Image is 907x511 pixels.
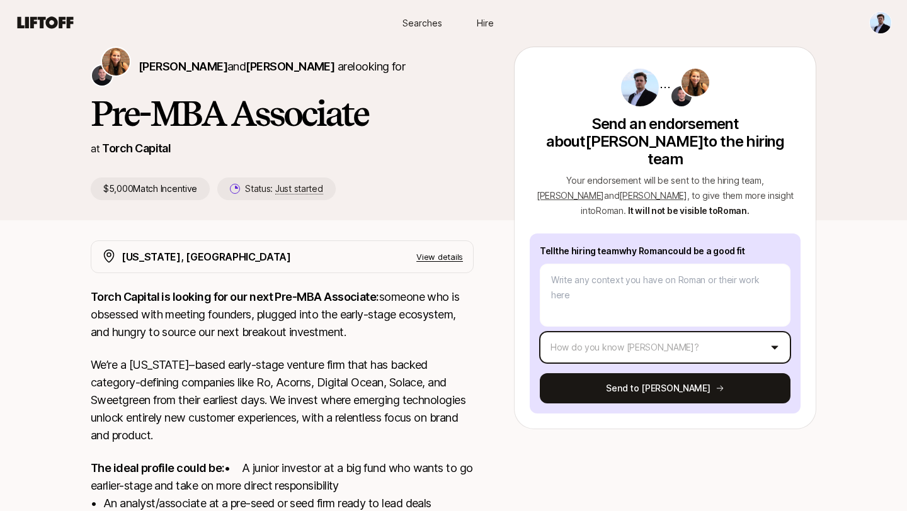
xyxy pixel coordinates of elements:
[227,60,334,73] span: and
[91,461,224,474] strong: The ideal profile could be:
[671,86,692,106] img: Christopher Harper
[246,60,334,73] span: [PERSON_NAME]
[122,249,291,265] p: [US_STATE], [GEOGRAPHIC_DATA]
[91,288,474,341] p: someone who is obsessed with meeting founders, plugged into the early-stage ecosystem, and hungry...
[537,175,794,216] span: Your endorsement will be sent to the hiring team , , to give them more insight into Roman .
[416,250,463,263] p: View details
[92,65,112,86] img: Christopher Harper
[102,48,130,76] img: Katie Reiner
[91,177,210,200] p: $5,000 Match Incentive
[245,181,322,196] p: Status:
[604,190,687,201] span: and
[91,94,474,132] h1: Pre-MBA Associate
[102,142,171,155] a: Torch Capital
[682,69,709,96] img: Katie Reiner
[453,11,516,35] a: Hire
[402,16,442,30] span: Searches
[391,11,453,35] a: Searches
[540,244,790,259] p: Tell the hiring team why Roman could be a good fit
[619,190,687,201] span: [PERSON_NAME]
[91,356,474,444] p: We’re a [US_STATE]–based early-stage venture firm that has backed category-defining companies lik...
[537,190,604,201] span: [PERSON_NAME]
[139,58,405,76] p: are looking for
[139,60,227,73] span: [PERSON_NAME]
[621,69,659,106] img: bd534233_19f2_475d_b542_cf81b0822d6e.jpg
[91,290,379,303] strong: Torch Capital is looking for our next Pre-MBA Associate:
[540,373,790,403] button: Send to [PERSON_NAME]
[477,16,494,30] span: Hire
[628,205,749,216] span: It will not be visible to Roman .
[91,140,100,157] p: at
[870,12,891,33] img: Roman Hutchison
[275,183,323,194] span: Just started
[869,11,892,34] button: Roman Hutchison
[530,115,801,168] p: Send an endorsement about [PERSON_NAME] to the hiring team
